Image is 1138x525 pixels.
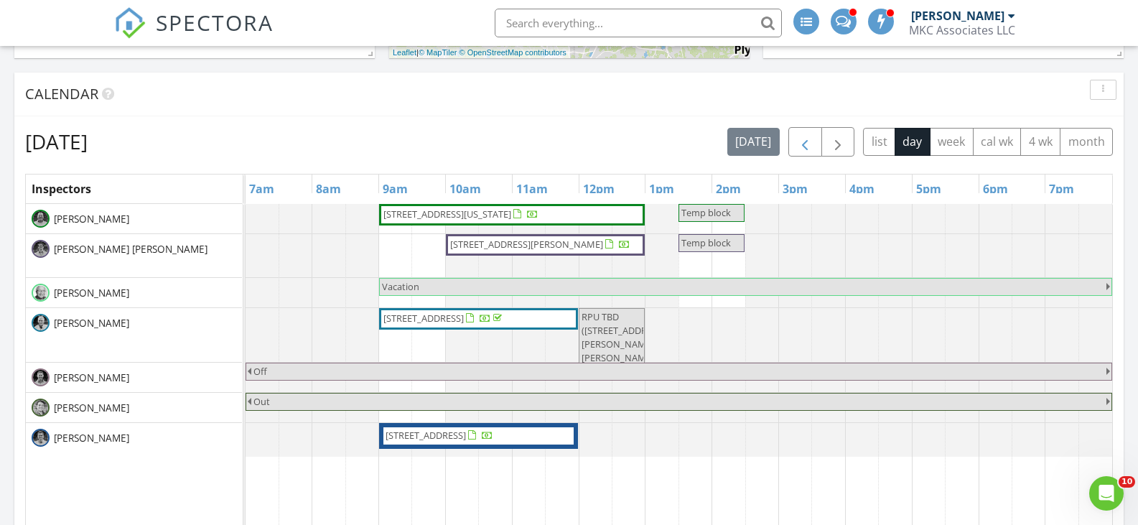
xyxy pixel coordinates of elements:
a: 7am [246,177,278,200]
img: tom_head_bw.jpg [32,210,50,228]
span: [PERSON_NAME] [51,286,132,300]
img: patrick_geddes_home_inspector.jpg [32,399,50,417]
a: 4pm [846,177,878,200]
img: jack_mason_home_inspector.jpg [32,284,50,302]
button: week [930,128,974,156]
button: [DATE] [727,128,780,156]
a: 8am [312,177,345,200]
span: [STREET_ADDRESS] [386,429,466,442]
a: 6pm [979,177,1012,200]
h2: [DATE] [25,127,88,156]
div: MKC Associates LLC [909,23,1015,37]
a: 9am [379,177,411,200]
a: 11am [513,177,551,200]
span: Off [253,365,267,378]
a: 12pm [579,177,618,200]
a: 1pm [645,177,678,200]
div: | [389,47,570,59]
a: 5pm [913,177,945,200]
img: miner_head_bw.jpg [32,240,50,258]
span: Out [253,395,270,408]
span: RPU TBD ([STREET_ADDRESS][PERSON_NAME][PERSON_NAME]) [582,310,665,365]
button: 4 wk [1020,128,1060,156]
span: Temp block [681,206,731,219]
div: [PERSON_NAME] [911,9,1004,23]
input: Search everything... [495,9,782,37]
a: © OpenStreetMap contributors [460,48,566,57]
span: [PERSON_NAME] [51,371,132,385]
button: Next day [821,127,855,157]
span: [STREET_ADDRESS][PERSON_NAME] [450,238,603,251]
span: [STREET_ADDRESS] [383,312,464,325]
img: morgan_head_bw.jpg [32,429,50,447]
span: [PERSON_NAME] [51,431,132,445]
span: [PERSON_NAME] [51,401,132,415]
span: Inspectors [32,181,91,197]
span: [PERSON_NAME] [51,212,132,226]
button: Previous day [788,127,822,157]
button: month [1060,128,1113,156]
a: Leaflet [393,48,416,57]
a: © MapTiler [419,48,457,57]
span: Temp block [681,236,731,249]
span: [STREET_ADDRESS][US_STATE] [383,208,511,220]
iframe: Intercom live chat [1089,476,1124,511]
span: [PERSON_NAME] [51,316,132,330]
a: 10am [446,177,485,200]
button: cal wk [973,128,1022,156]
img: rob_head_bw.jpg [32,314,50,332]
span: [PERSON_NAME] [PERSON_NAME] [51,242,210,256]
span: SPECTORA [156,7,274,37]
button: day [895,128,931,156]
a: 3pm [779,177,811,200]
span: 10 [1119,476,1135,488]
span: Calendar [25,84,98,103]
a: 2pm [712,177,745,200]
button: list [863,128,895,156]
span: Vacation [382,280,419,293]
a: 7pm [1045,177,1078,200]
img: jack_head_bw.jpg [32,368,50,386]
img: The Best Home Inspection Software - Spectora [114,7,146,39]
a: SPECTORA [114,19,274,50]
